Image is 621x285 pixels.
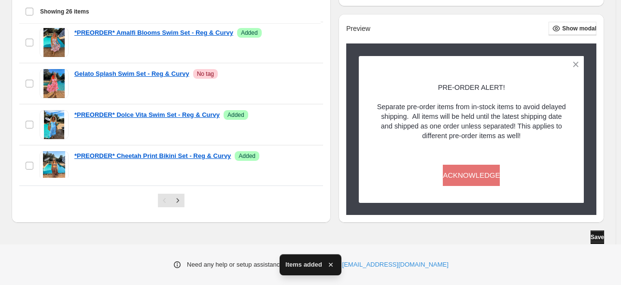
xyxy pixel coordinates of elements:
[285,260,322,270] span: Items added
[171,194,184,207] button: Next
[342,260,449,270] a: [EMAIL_ADDRESS][DOMAIN_NAME]
[74,28,233,38] a: *PREORDER* Amalfi Blooms Swim Set - Reg & Curvy
[591,230,604,244] button: Save
[40,8,89,15] span: Showing 26 items
[562,25,596,32] span: Show modal
[74,151,231,161] a: *PREORDER* Cheetah Print Bikini Set - Reg & Curvy
[549,22,596,35] button: Show modal
[591,233,604,241] span: Save
[376,101,567,140] p: Separate pre-order items from in-stock items to avoid delayed shipping. All items will be held un...
[227,111,244,119] span: Added
[158,194,184,207] nav: Pagination
[443,164,500,185] button: ACKNOWLEDGE
[74,69,189,79] a: Gelato Splash Swim Set - Reg & Curvy
[239,152,255,160] span: Added
[241,29,258,37] span: Added
[346,25,370,33] h2: Preview
[197,70,214,78] span: No tag
[74,110,220,120] a: *PREORDER* Dolce Vita Swim Set - Reg & Curvy
[376,82,567,92] p: PRE-ORDER ALERT!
